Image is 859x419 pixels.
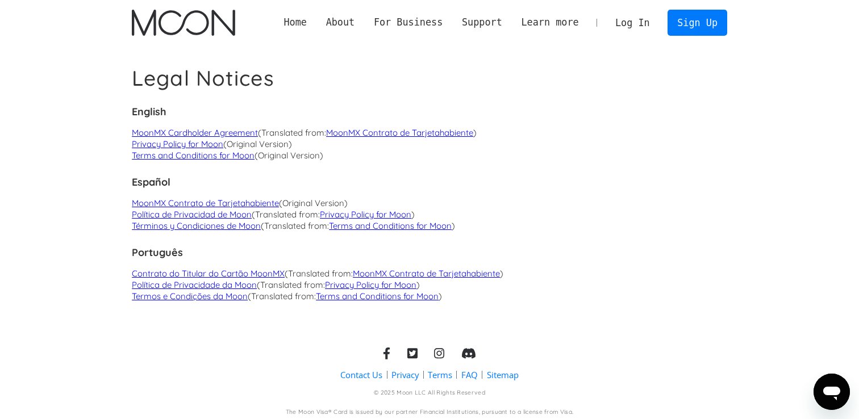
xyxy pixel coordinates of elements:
a: Terms and Conditions for Moon [316,291,439,301]
a: MoonMX Contrato de Tarjetahabiente [132,198,279,208]
a: MoonMX Contrato de Tarjetahabiente [353,268,500,279]
h4: English [132,105,727,119]
a: Términos y Condiciones de Moon [132,220,261,231]
a: Política de Privacidade da Moon [132,279,257,290]
h4: Español [132,175,727,189]
img: Moon Logo [132,10,235,36]
a: Terms [428,369,452,381]
div: (Original Version) [223,139,292,150]
a: Home [274,15,316,30]
h1: Legal Notices [132,65,727,91]
div: Learn more [521,15,578,30]
div: (Translated from: ) [285,268,503,279]
div: Learn more [512,15,589,30]
div: About [316,15,364,30]
a: Log In [606,10,659,35]
a: FAQ [461,369,478,381]
a: Privacy [391,369,419,381]
div: Support [452,15,511,30]
div: (Original Version) [279,198,348,209]
a: Sign Up [668,10,727,35]
div: (Original Version) [255,150,323,161]
div: (Translated from: ) [248,291,442,302]
div: Support [462,15,502,30]
div: (Translated from: ) [252,209,415,220]
a: MoonMX Cardholder Agreement [132,127,258,138]
a: Política de Privacidad de Moon [132,209,252,220]
a: Contact Us [340,369,382,381]
a: Privacy Policy for Moon [320,209,411,220]
h4: Português [132,246,727,259]
a: Terms and Conditions for Moon [329,220,452,231]
div: About [326,15,355,30]
div: (Translated from: ) [257,279,420,291]
a: home [132,10,235,36]
a: Terms and Conditions for Moon [132,150,255,161]
div: (Translated from: ) [261,220,455,232]
iframe: Button to launch messaging window [814,374,850,410]
div: (Translated from: ) [258,127,477,139]
a: MoonMX Contrato de Tarjetahabiente [326,127,473,138]
a: Contrato do Titular do Cartão MoonMX [132,268,285,279]
a: Privacy Policy for Moon [325,279,416,290]
div: For Business [374,15,443,30]
a: Sitemap [487,369,519,381]
div: The Moon Visa® Card is issued by our partner Financial Institutions, pursuant to a license from V... [286,408,574,417]
div: © 2025 Moon LLC All Rights Reserved [374,389,485,397]
a: Termos e Condições da Moon [132,291,248,301]
a: Privacy Policy for Moon [132,139,223,149]
div: For Business [364,15,452,30]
